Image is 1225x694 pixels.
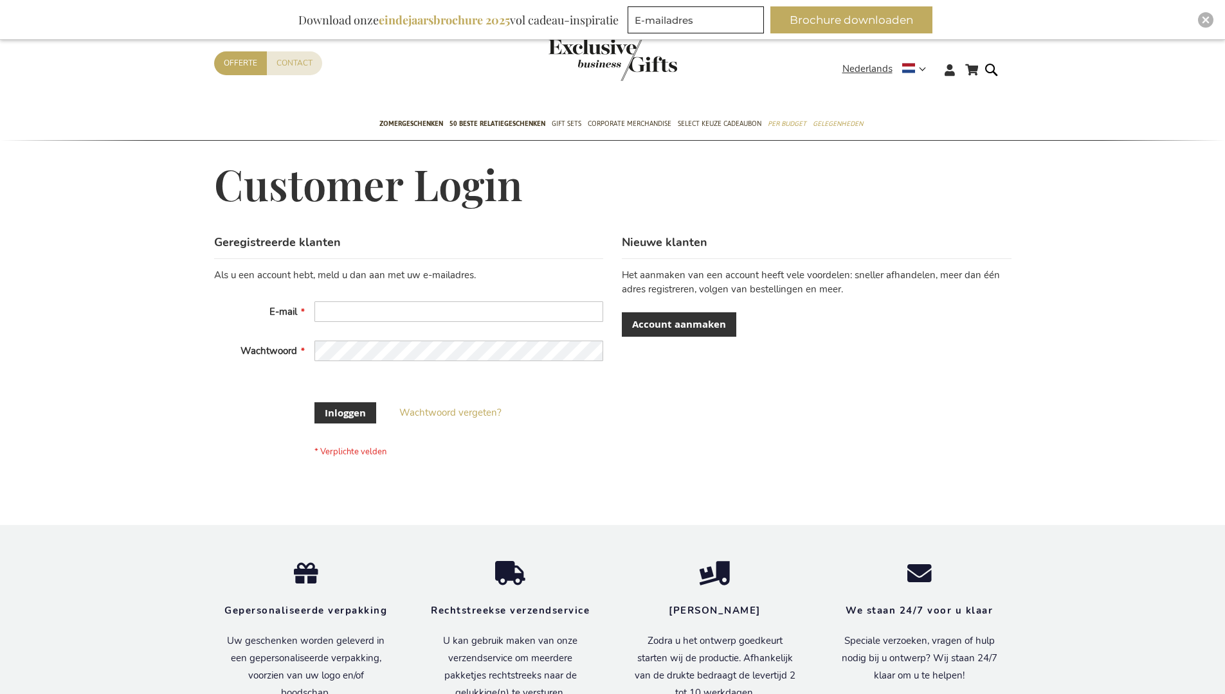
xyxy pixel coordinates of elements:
[588,109,671,141] a: Corporate Merchandise
[314,301,603,322] input: E-mail
[240,344,297,357] span: Wachtwoord
[770,6,932,33] button: Brochure downloaden
[622,235,707,250] strong: Nieuwe klanten
[399,406,502,419] span: Wachtwoord vergeten?
[379,109,443,141] a: Zomergeschenken
[399,406,502,420] a: Wachtwoord vergeten?
[768,109,806,141] a: Per Budget
[549,39,677,81] img: Exclusive Business gifts logo
[379,12,510,28] b: eindejaarsbrochure 2025
[588,117,671,130] span: Corporate Merchandise
[678,117,761,130] span: Select Keuze Cadeaubon
[431,604,590,617] strong: Rechtstreekse verzendservice
[325,406,366,420] span: Inloggen
[293,6,624,33] div: Download onze vol cadeau-inspiratie
[224,604,387,617] strong: Gepersonaliseerde verpakking
[552,109,581,141] a: Gift Sets
[622,312,736,336] a: Account aanmaken
[549,39,613,81] a: store logo
[449,109,545,141] a: 50 beste relatiegeschenken
[813,117,863,130] span: Gelegenheden
[379,117,443,130] span: Zomergeschenken
[842,62,893,76] span: Nederlands
[267,51,322,75] a: Contact
[628,6,764,33] input: E-mailadres
[632,317,726,331] span: Account aanmaken
[678,109,761,141] a: Select Keuze Cadeaubon
[813,109,863,141] a: Gelegenheden
[214,269,603,282] div: Als u een account hebt, meld u dan aan met uw e-mailadres.
[1198,12,1213,28] div: Close
[552,117,581,130] span: Gift Sets
[214,51,267,75] a: Offerte
[1202,16,1210,24] img: Close
[449,117,545,130] span: 50 beste relatiegeschenken
[314,402,376,423] button: Inloggen
[214,235,341,250] strong: Geregistreerde klanten
[628,6,768,37] form: marketing offers and promotions
[669,604,761,617] strong: [PERSON_NAME]
[214,156,523,211] span: Customer Login
[846,604,993,617] strong: We staan 24/7 voor u klaar
[269,305,297,318] span: E-mail
[622,269,1011,296] p: Het aanmaken van een account heeft vele voordelen: sneller afhandelen, meer dan één adres registr...
[837,632,1003,684] p: Speciale verzoeken, vragen of hulp nodig bij u ontwerp? Wij staan 24/7 klaar om u te helpen!
[768,117,806,130] span: Per Budget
